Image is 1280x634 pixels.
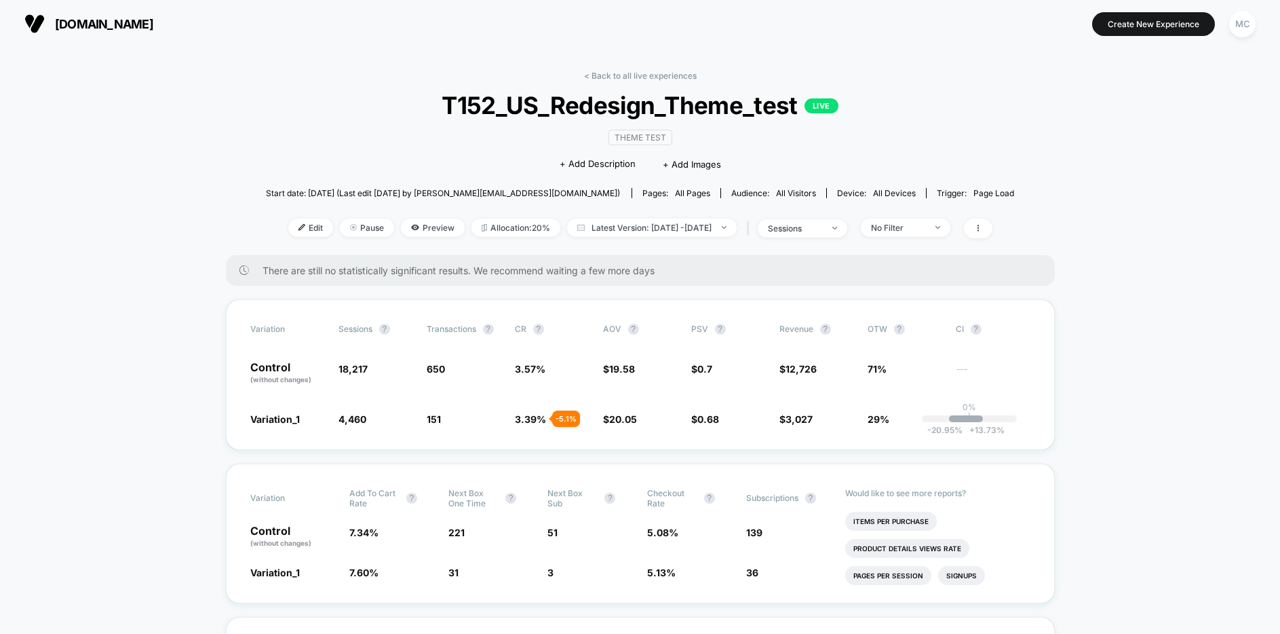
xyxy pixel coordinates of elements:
[779,413,813,425] span: $
[691,324,708,334] span: PSV
[250,362,325,385] p: Control
[894,324,905,335] button: ?
[746,493,798,503] span: Subscriptions
[779,363,817,375] span: $
[609,363,635,375] span: 19.58
[471,219,560,237] span: Allocation: 20%
[968,412,971,422] p: |
[349,488,400,508] span: Add To Cart Rate
[873,188,916,198] span: all devices
[845,566,931,585] li: Pages Per Session
[868,363,887,375] span: 71%
[608,130,672,145] span: Theme Test
[20,13,157,35] button: [DOMAIN_NAME]
[1225,10,1260,38] button: MC
[804,98,838,113] p: LIVE
[845,539,969,558] li: Product Details Views Rate
[567,219,737,237] span: Latest Version: [DATE] - [DATE]
[722,226,726,229] img: end
[832,227,837,229] img: end
[826,188,926,198] span: Device:
[552,411,580,427] div: - 5.1 %
[663,159,721,170] span: + Add Images
[250,525,336,548] p: Control
[483,324,494,335] button: ?
[298,224,305,231] img: edit
[547,527,558,538] span: 51
[973,188,1014,198] span: Page Load
[250,539,311,547] span: (without changes)
[868,413,889,425] span: 29%
[1092,12,1215,36] button: Create New Experience
[603,363,635,375] span: $
[675,188,710,198] span: all pages
[584,71,697,81] a: < Back to all live experiences
[266,188,620,198] span: Start date: [DATE] (Last edit [DATE] by [PERSON_NAME][EMAIL_ADDRESS][DOMAIN_NAME])
[577,224,585,231] img: calendar
[338,413,366,425] span: 4,460
[349,567,379,578] span: 7.60 %
[704,493,715,504] button: ?
[697,363,712,375] span: 0.7
[647,488,697,508] span: Checkout Rate
[338,363,368,375] span: 18,217
[263,265,1028,276] span: There are still no statistically significant results. We recommend waiting a few more days
[845,512,937,531] li: Items Per Purchase
[515,413,546,425] span: 3.39 %
[609,413,637,425] span: 20.05
[768,223,822,234] div: sessions
[956,365,1030,385] span: ---
[743,219,758,238] span: |
[250,488,325,508] span: Variation
[427,413,441,425] span: 151
[691,363,712,375] span: $
[776,188,816,198] span: All Visitors
[250,375,311,384] span: (without changes)
[871,223,925,233] div: No Filter
[642,188,710,198] div: Pages:
[937,188,1014,198] div: Trigger:
[604,493,615,504] button: ?
[647,527,678,538] span: 5.08 %
[515,324,526,334] span: CR
[603,413,637,425] span: $
[288,219,333,237] span: Edit
[401,219,465,237] span: Preview
[24,14,45,34] img: Visually logo
[963,402,976,412] p: 0%
[547,488,598,508] span: Next Box Sub
[547,567,554,578] span: 3
[515,363,545,375] span: 3.57 %
[603,324,621,334] span: AOV
[805,493,816,504] button: ?
[406,493,417,504] button: ?
[55,17,153,31] span: [DOMAIN_NAME]
[868,324,942,335] span: OTW
[691,413,719,425] span: $
[628,324,639,335] button: ?
[350,224,357,231] img: end
[647,567,676,578] span: 5.13 %
[971,324,982,335] button: ?
[1229,11,1256,37] div: MC
[697,413,719,425] span: 0.68
[935,226,940,229] img: end
[779,324,813,334] span: Revenue
[427,324,476,334] span: Transactions
[379,324,390,335] button: ?
[969,425,975,435] span: +
[482,224,487,231] img: rebalance
[338,324,372,334] span: Sessions
[746,527,762,538] span: 139
[715,324,726,335] button: ?
[956,324,1030,335] span: CI
[820,324,831,335] button: ?
[505,493,516,504] button: ?
[938,566,985,585] li: Signups
[786,363,817,375] span: 12,726
[448,488,499,508] span: Next Box One Time
[250,324,325,335] span: Variation
[746,567,758,578] span: 36
[845,488,1030,498] p: Would like to see more reports?
[303,91,977,119] span: T152_US_Redesign_Theme_test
